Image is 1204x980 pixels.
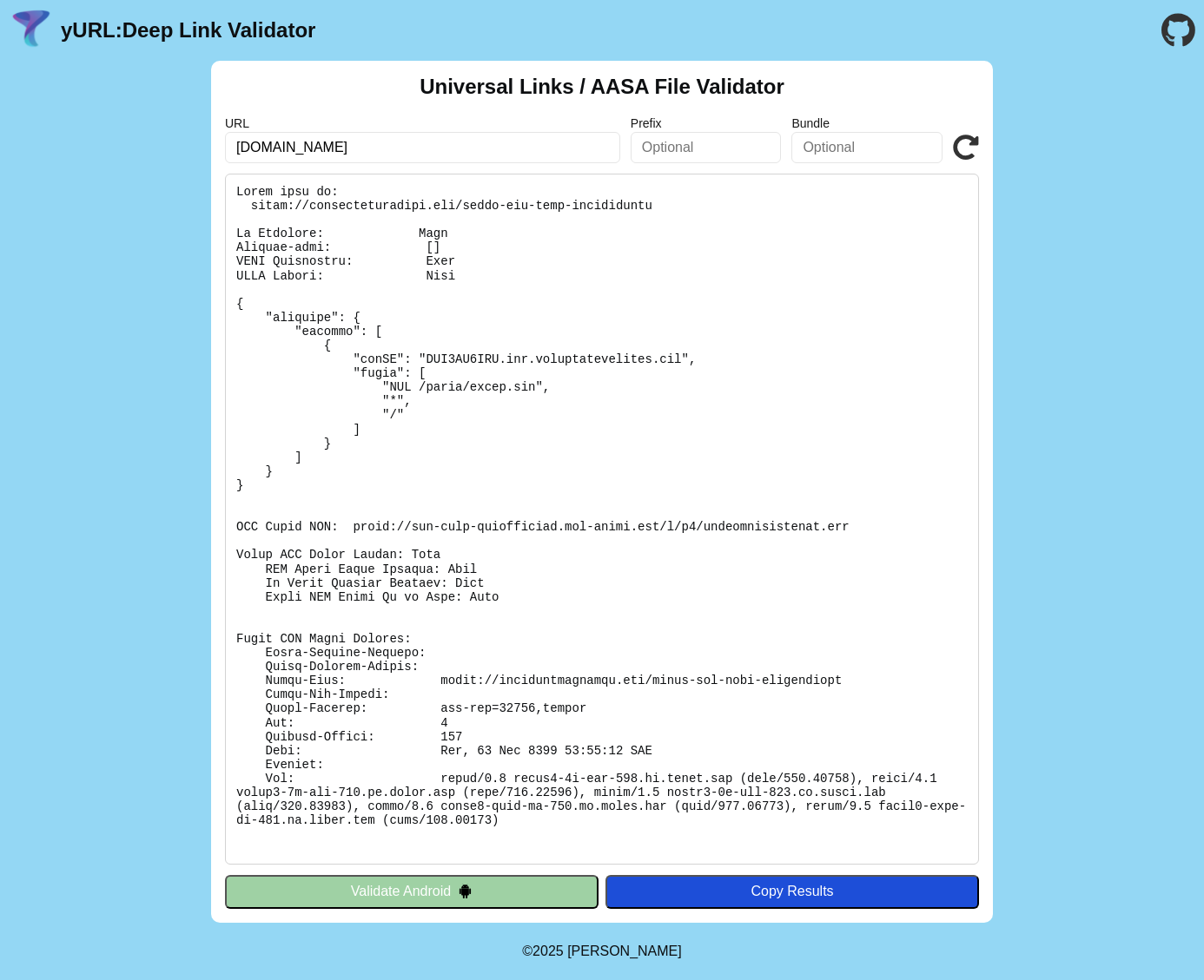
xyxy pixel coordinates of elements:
[533,944,564,958] span: 2025
[9,8,54,53] img: yURL Logo
[605,875,979,908] button: Copy Results
[631,116,782,130] label: Prefix
[225,174,979,865] pre: Lorem ipsu do: sitam://consecteturadipi.eli/seddo-eiu-temp-incididuntu La Etdolore: Magn Aliquae-...
[614,884,970,899] div: Copy Results
[420,75,784,99] h2: Universal Links / AASA File Validator
[567,944,682,958] a: Michael Ibragimchayev's Personal Site
[225,116,620,130] label: URL
[225,132,620,163] input: Required
[61,18,315,43] a: yURL:Deep Link Validator
[225,875,599,908] button: Validate Android
[791,132,943,163] input: Optional
[791,116,943,130] label: Bundle
[522,923,681,980] footer: ©
[631,132,782,163] input: Optional
[458,884,473,898] img: droidIcon.svg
